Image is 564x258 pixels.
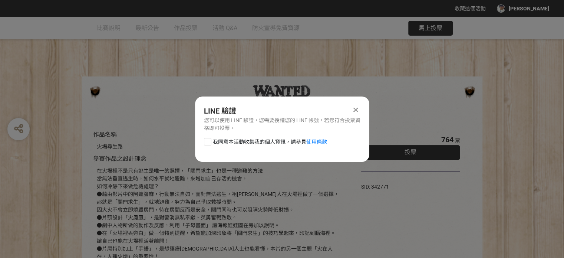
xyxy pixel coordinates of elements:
iframe: Line It Share [428,183,540,239]
div: LINE 驗證 [204,105,360,117]
div: 您可以使用 LINE 驗證，您需要授權您的 LINE 帳號，若您符合投票資格即可投票。 [204,117,360,132]
span: 作品投票 [174,25,198,32]
iframe: Facebook Share [395,183,432,190]
span: 764 [441,135,453,144]
span: 活動 Q&A [212,25,237,32]
a: 最新公告 [135,17,159,39]
span: 參賽作品之設計理念 [93,155,146,162]
a: 使用條款 [306,139,327,145]
a: 作品投票 [174,17,198,39]
div: 火場尋生路 [97,143,339,151]
a: 防火宣導免費資源 [252,17,300,39]
a: 比賽說明 [97,17,121,39]
span: SID: 342771 [361,184,389,190]
button: 馬上投票 [408,21,453,36]
span: 投票 [405,148,416,156]
span: 作品名稱 [93,131,117,138]
span: 馬上投票 [419,25,442,32]
span: 防火宣導免費資源 [252,25,300,32]
span: 比賽說明 [97,25,121,32]
span: 票 [455,137,460,143]
a: 活動 Q&A [212,17,237,39]
span: 收藏這個活動 [455,6,486,12]
span: 我同意本活動收集我的個人資訊，請參見 [213,138,327,146]
span: 最新公告 [135,25,159,32]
